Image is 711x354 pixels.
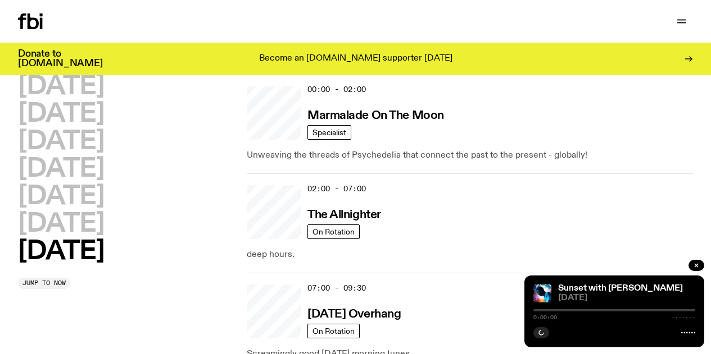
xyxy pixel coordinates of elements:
p: Become an [DOMAIN_NAME] supporter [DATE] [259,54,452,64]
span: 00:00 - 02:00 [307,84,366,95]
button: Jump to now [18,278,70,289]
span: On Rotation [313,227,355,236]
span: Jump to now [22,280,66,286]
img: Simon Caldwell stands side on, looking downwards. He has headphones on. Behind him is a brightly ... [533,284,551,302]
a: Tommy - Persian Rug [247,86,301,140]
button: [DATE] [18,102,104,127]
a: Marmalade On The Moon [307,108,444,122]
span: 0:00:00 [533,315,557,320]
button: On AirUp For It [311,13,400,29]
p: deep hours. [247,248,693,261]
button: [DATE] [18,184,104,209]
span: 07:00 - 09:30 [307,283,366,293]
a: Specialist [307,125,351,140]
h3: [DATE] Overhang [307,309,401,320]
button: [DATE] [18,157,104,182]
h3: Marmalade On The Moon [307,110,444,122]
button: [DATE] [18,239,104,264]
span: 02:00 - 07:00 [307,183,366,194]
span: [DATE] [558,294,695,302]
span: Specialist [313,128,346,136]
a: On Rotation [307,324,360,338]
h3: The Allnighter [307,209,381,221]
p: Unweaving the threads of Psychedelia that connect the past to the present - globally! [247,149,693,162]
a: Sunset with [PERSON_NAME] [558,284,683,293]
span: -:--:-- [672,315,695,320]
button: [DATE] [18,212,104,237]
span: On Rotation [313,327,355,335]
h3: Donate to [DOMAIN_NAME] [18,49,103,68]
button: [DATE] [18,74,104,99]
a: On Rotation [307,224,360,239]
a: The Allnighter [307,207,381,221]
span: Tune in live [324,17,395,25]
button: [DATE] [18,129,104,154]
a: [DATE] Overhang [307,306,401,320]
